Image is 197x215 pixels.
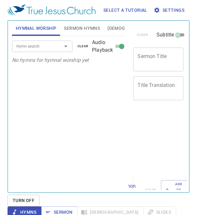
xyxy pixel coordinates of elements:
[64,24,100,32] span: Sermon Hymns
[8,195,40,206] button: Turn Off
[152,4,187,16] button: Settings
[77,43,89,49] span: clear
[12,57,89,63] i: No hymns for hymnal worship yet
[16,24,57,32] span: Hymnal Worship
[155,6,184,14] span: Settings
[101,4,150,16] button: Select a tutorial
[61,42,70,51] button: Open
[8,4,95,16] img: True Jesus Church
[165,181,185,199] span: Add to Lineup
[13,197,34,205] span: Turn Off
[92,39,113,54] span: Audio Playback
[161,180,189,200] button: Add to Lineup
[118,182,140,198] p: Sermon Lineup ( 0 )
[103,6,147,14] span: Select a tutorial
[108,24,156,32] span: [DEMOGRAPHIC_DATA]
[74,42,92,50] button: clear
[133,174,185,206] div: Sermon Lineup(0)clearAdd to Lineup
[131,107,174,171] iframe: from-child
[157,31,174,39] span: Subtitle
